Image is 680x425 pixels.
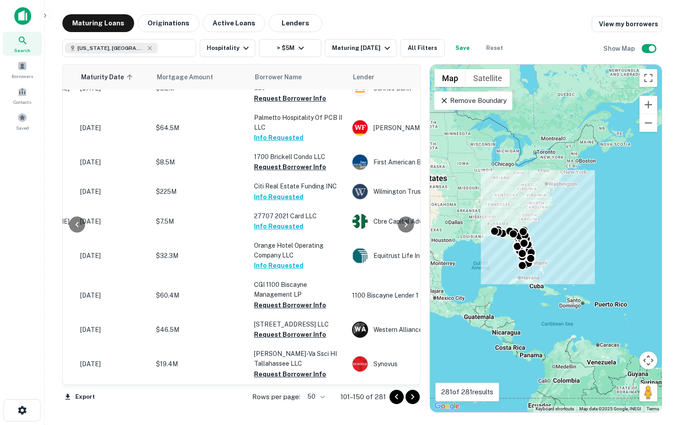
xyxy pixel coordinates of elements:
div: 50 [304,390,326,403]
button: Maturing [DATE] [325,39,397,57]
img: picture [352,184,368,199]
a: View my borrowers [592,16,662,32]
p: 27707 2021 Card LLC [254,211,343,221]
th: Borrower Name [250,65,348,90]
th: Maturity Date [76,65,152,90]
span: Contacts [13,98,31,106]
button: Go to previous page [389,390,404,404]
img: Google [432,400,462,412]
button: Request Borrower Info [254,93,326,104]
p: [DATE] [80,325,147,335]
p: [DATE] [80,359,147,369]
p: Citi Real Estate Funding INC [254,181,343,191]
p: Remove Boundary [440,95,506,106]
div: [PERSON_NAME] Fargo [352,120,486,136]
a: Terms (opens in new tab) [647,406,659,411]
button: Zoom out [639,114,657,132]
button: Go to next page [406,390,420,404]
img: picture [352,248,368,263]
button: Reset [480,39,509,57]
p: [DATE] [80,217,147,226]
p: [DATE] [80,157,147,167]
button: Info Requested [254,132,303,143]
button: All Filters [400,39,445,57]
button: Toggle fullscreen view [639,69,657,87]
p: Palmetto Hospitality Of PCB II LLC [254,113,343,132]
button: Lenders [269,14,322,32]
th: Mortgage Amount [152,65,250,90]
span: Mortgage Amount [157,72,225,82]
button: Show street map [434,69,466,87]
div: Western Alliance Bank [352,322,486,338]
img: picture [352,155,368,170]
div: First American Bank [352,154,486,170]
button: Request Borrower Info [254,162,326,172]
button: Request Borrower Info [254,369,326,380]
span: Borrower Name [255,72,302,82]
p: $32.3M [156,251,245,261]
p: [DATE] [80,187,147,196]
button: Info Requested [254,260,303,271]
p: [DATE] [80,290,147,300]
div: Wilmington Trust [352,184,486,200]
p: 281 of 281 results [441,387,493,397]
p: $8.5M [156,157,245,167]
div: 0 0 [430,65,662,412]
button: Originations [138,14,199,32]
div: Maturing [DATE] [332,43,393,53]
div: Equitrust Life Insurance Company [352,248,486,264]
iframe: Chat Widget [635,325,680,368]
p: $60.4M [156,290,245,300]
button: Drag Pegman onto the map to open Street View [639,384,657,401]
span: Search [14,47,30,54]
a: Search [3,32,42,56]
div: Cbre Capital Advisors, INC [352,213,486,229]
button: Request Borrower Info [254,329,326,340]
p: Rows per page: [252,392,300,402]
button: Maturing Loans [62,14,134,32]
button: Save your search to get updates of matches that match your search criteria. [448,39,477,57]
button: Zoom in [639,96,657,114]
h6: Show Map [603,44,636,53]
span: Map data ©2025 Google, INEGI [579,406,641,411]
p: 1100 Biscayne Lender 1 LLC [352,290,486,300]
button: Active Loans [203,14,265,32]
p: 1700 Brickell Condo LLC [254,152,343,162]
a: Saved [3,109,42,133]
button: Info Requested [254,221,303,232]
p: $64.5M [156,123,245,133]
button: Keyboard shortcuts [536,406,574,412]
button: > $5M [259,39,321,57]
p: CGI 1100 Biscayne Management LP [254,280,343,299]
button: Request Borrower Info [254,300,326,311]
p: $46.5M [156,325,245,335]
p: $7.5M [156,217,245,226]
img: picture [352,214,368,229]
div: Synovus [352,356,486,372]
p: 101–150 of 281 [340,392,386,402]
img: picture [352,120,368,135]
a: Contacts [3,83,42,107]
button: Info Requested [254,192,303,202]
span: Lender [353,72,374,82]
p: $19.4M [156,359,245,369]
p: W A [355,325,365,334]
p: Orange Hotel Operating Company LLC [254,241,343,260]
button: Show satellite imagery [466,69,510,87]
span: Maturity Date [81,72,135,82]
p: $225M [156,187,245,196]
span: Saved [16,124,29,131]
a: Open this area in Google Maps (opens a new window) [432,400,462,412]
img: capitalize-icon.png [14,7,31,25]
img: picture [352,356,368,372]
span: Borrowers [12,73,33,80]
a: Borrowers [3,57,42,82]
p: [PERSON_NAME]-va Ssci HI Tallahassee LLC [254,349,343,368]
span: [US_STATE], [GEOGRAPHIC_DATA] [78,44,144,52]
p: [DATE] [80,251,147,261]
